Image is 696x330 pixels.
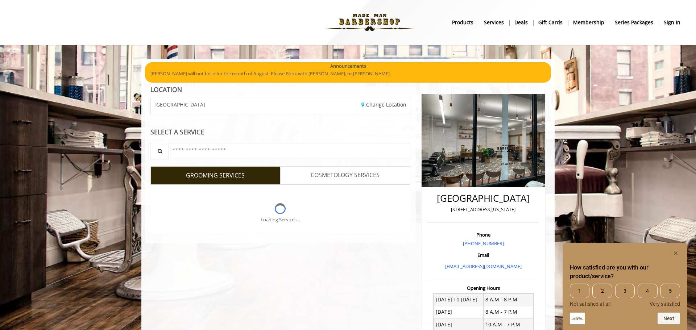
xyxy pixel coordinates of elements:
h3: Phone [430,232,537,237]
a: DealsDeals [509,17,533,28]
b: Membership [573,18,604,26]
td: [DATE] [434,306,484,318]
span: 4 [638,284,657,298]
b: Announcements [330,62,366,70]
a: MembershipMembership [568,17,610,28]
a: [EMAIL_ADDRESS][DOMAIN_NAME] [445,263,522,270]
p: [STREET_ADDRESS][US_STATE] [430,206,537,213]
a: Series packagesSeries packages [610,17,659,28]
div: How satisfied are you with our product/service? Select an option from 1 to 5, with 1 being Not sa... [570,284,680,307]
p: [PERSON_NAME] will not be in for the month of August. Please Book with [PERSON_NAME], or [PERSON_... [150,70,546,78]
a: sign insign in [659,17,685,28]
div: Grooming services [150,184,410,233]
b: Services [484,18,504,26]
a: Productsproducts [447,17,479,28]
b: products [452,18,473,26]
a: [PHONE_NUMBER] [463,240,504,247]
b: sign in [664,18,680,26]
span: [GEOGRAPHIC_DATA] [154,102,205,107]
b: Series packages [615,18,653,26]
h3: Email [430,252,537,258]
div: How satisfied are you with our product/service? Select an option from 1 to 5, with 1 being Not sa... [570,249,680,324]
div: SELECT A SERVICE [150,129,410,135]
b: gift cards [538,18,563,26]
h2: How satisfied are you with our product/service? Select an option from 1 to 5, with 1 being Not sa... [570,263,680,281]
button: Hide survey [671,249,680,258]
span: Very satisfied [650,301,680,307]
button: Service Search [150,143,169,159]
span: 1 [570,284,589,298]
h3: Opening Hours [428,285,539,291]
td: 8 A.M - 8 P.M [483,293,533,306]
span: 5 [660,284,680,298]
div: Loading Services... [261,216,300,224]
span: GROOMING SERVICES [186,171,245,180]
span: 3 [615,284,635,298]
a: ServicesServices [479,17,509,28]
b: LOCATION [150,85,182,94]
a: Gift cardsgift cards [533,17,568,28]
td: [DATE] To [DATE] [434,293,484,306]
span: COSMETOLOGY SERVICES [311,171,380,180]
h2: [GEOGRAPHIC_DATA] [430,193,537,204]
span: Not satisfied at all [570,301,610,307]
a: Change Location [361,101,406,108]
button: Next question [658,313,680,324]
b: Deals [514,18,528,26]
img: Made Man Barbershop logo [320,3,419,42]
span: 2 [592,284,612,298]
td: 8 A.M - 7 P.M [483,306,533,318]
